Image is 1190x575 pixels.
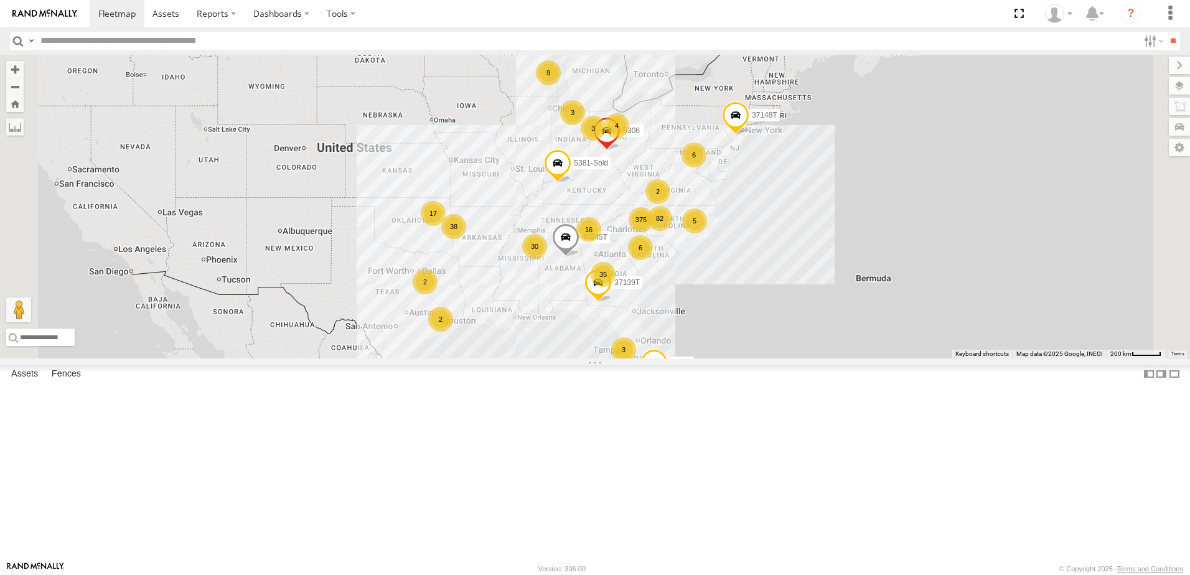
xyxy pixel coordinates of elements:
button: Keyboard shortcuts [955,350,1009,358]
div: Dwight Wallace [1041,4,1077,23]
div: 17 [421,201,446,226]
a: Terms and Conditions [1117,565,1183,573]
label: Search Filter Options [1139,32,1166,50]
div: 3 [560,100,585,125]
div: 38 [441,214,466,239]
button: Map Scale: 200 km per 44 pixels [1107,350,1165,358]
label: Dock Summary Table to the Right [1155,365,1168,383]
div: 30 [522,234,547,259]
div: Version: 306.00 [538,565,586,573]
div: 5 [682,208,707,233]
div: 35 [591,262,616,287]
span: 5381-Sold [574,159,608,167]
label: Fences [45,365,87,383]
img: rand-logo.svg [12,9,77,18]
a: Terms (opens in new tab) [1171,352,1184,357]
label: Map Settings [1169,139,1190,156]
a: Visit our Website [7,563,64,575]
span: 200 km [1110,350,1131,357]
button: Zoom in [6,61,24,78]
div: 82 [647,206,672,231]
label: Hide Summary Table [1168,365,1181,383]
div: 3 [611,337,636,362]
i: ? [1121,4,1141,24]
div: 2 [428,307,453,332]
button: Zoom out [6,78,24,95]
button: Drag Pegman onto the map to open Street View [6,297,31,322]
div: 375 [629,207,654,232]
div: 6 [628,235,653,260]
span: 37148T [752,111,777,119]
div: © Copyright 2025 - [1059,565,1183,573]
div: 2 [413,269,438,294]
div: 6 [682,143,706,167]
button: Zoom Home [6,95,24,112]
div: 9 [536,60,561,85]
div: 3 [581,116,606,141]
span: 40045T [582,233,607,241]
div: 16 [576,217,601,242]
label: Assets [5,365,44,383]
div: 2 [645,179,670,204]
div: 4 [604,113,629,138]
label: Measure [6,118,24,136]
span: 37139T [614,278,640,287]
span: 5306 [623,127,640,136]
label: Dock Summary Table to the Left [1143,365,1155,383]
span: Map data ©2025 Google, INEGI [1016,350,1103,357]
label: Search Query [26,32,36,50]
